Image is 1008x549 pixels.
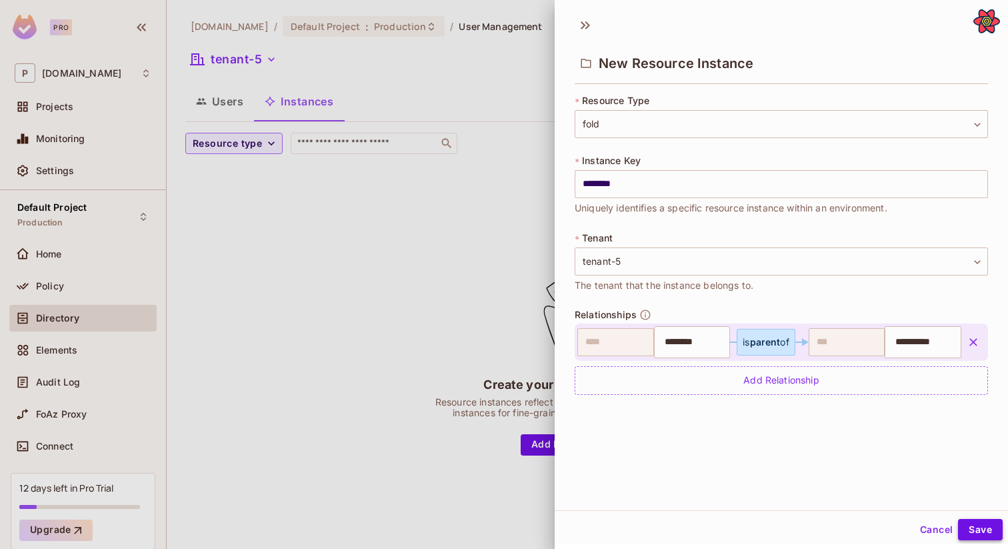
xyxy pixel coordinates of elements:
span: Relationships [575,310,637,320]
div: fold [575,110,988,138]
span: The tenant that the instance belongs to. [575,278,753,293]
span: New Resource Instance [599,55,753,71]
span: Tenant [582,233,613,243]
div: Add Relationship [575,366,988,395]
span: Instance Key [582,155,641,166]
span: Uniquely identifies a specific resource instance within an environment. [575,201,887,215]
div: tenant-5 [575,247,988,276]
button: Open React Query Devtools [973,8,1000,35]
span: parent [750,336,781,348]
button: Save [958,519,1003,540]
div: is of [743,337,789,348]
span: Resource Type [582,95,649,106]
button: Cancel [915,519,958,540]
